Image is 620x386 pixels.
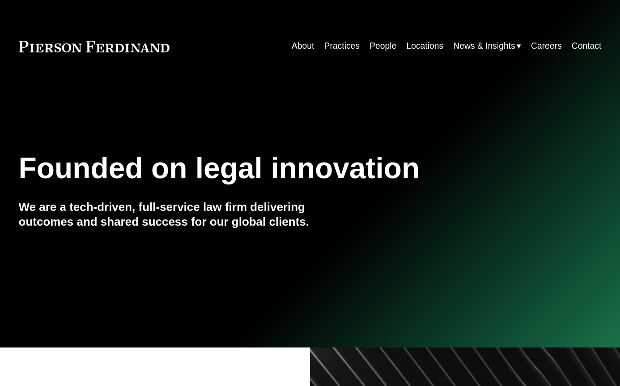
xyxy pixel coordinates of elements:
a: People [369,38,396,55]
a: Locations [406,38,443,55]
h4: We are a tech-driven, full-service law firm delivering outcomes and shared success for our global... [19,200,310,229]
span: News & Insights [453,39,515,54]
h1: Founded on legal innovation [19,151,505,185]
a: Careers [531,38,562,55]
a: About [292,38,314,55]
a: Contact [572,38,602,55]
a: Practices [324,38,360,55]
a: folder dropdown [453,38,521,55]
